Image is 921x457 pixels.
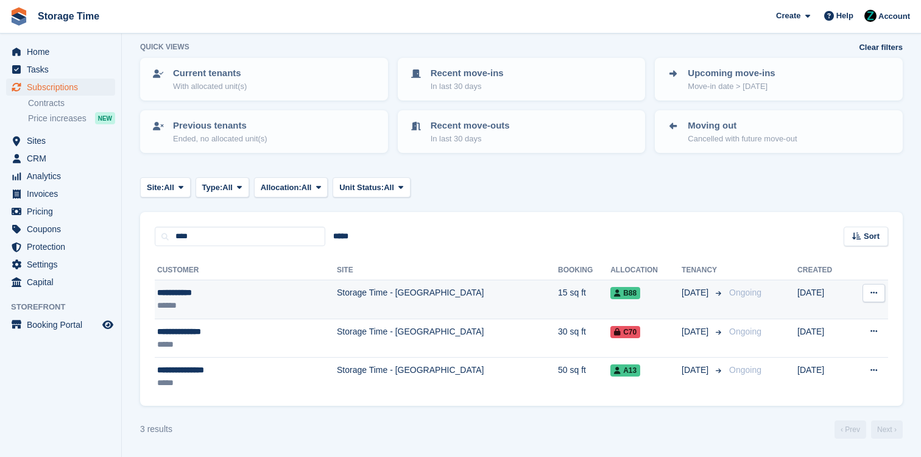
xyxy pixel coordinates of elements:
[6,274,115,291] a: menu
[797,358,850,396] td: [DATE]
[688,80,775,93] p: Move-in date > [DATE]
[558,319,610,358] td: 30 sq ft
[682,364,711,377] span: [DATE]
[6,185,115,202] a: menu
[141,59,387,99] a: Current tenants With allocated unit(s)
[729,365,761,375] span: Ongoing
[27,43,100,60] span: Home
[688,66,775,80] p: Upcoming move-ins
[196,177,249,197] button: Type: All
[835,420,866,439] a: Previous
[431,66,504,80] p: Recent move-ins
[610,364,640,377] span: A13
[140,177,191,197] button: Site: All
[28,97,115,109] a: Contracts
[399,112,644,152] a: Recent move-outs In last 30 days
[6,132,115,149] a: menu
[797,319,850,358] td: [DATE]
[27,79,100,96] span: Subscriptions
[6,61,115,78] a: menu
[6,256,115,273] a: menu
[27,203,100,220] span: Pricing
[27,238,100,255] span: Protection
[399,59,644,99] a: Recent move-ins In last 30 days
[10,7,28,26] img: stora-icon-8386f47178a22dfd0bd8f6a31ec36ba5ce8667c1dd55bd0f319d3a0aa187defe.svg
[28,112,115,125] a: Price increases NEW
[610,261,682,280] th: Allocation
[261,182,302,194] span: Allocation:
[558,358,610,396] td: 50 sq ft
[864,230,880,243] span: Sort
[141,112,387,152] a: Previous tenants Ended, no allocated unit(s)
[688,133,797,145] p: Cancelled with future move-out
[95,112,115,124] div: NEW
[682,325,711,338] span: [DATE]
[33,6,104,26] a: Storage Time
[27,221,100,238] span: Coupons
[27,132,100,149] span: Sites
[859,41,903,54] a: Clear filters
[173,119,267,133] p: Previous tenants
[6,150,115,167] a: menu
[27,256,100,273] span: Settings
[797,261,850,280] th: Created
[27,168,100,185] span: Analytics
[333,177,410,197] button: Unit Status: All
[173,66,247,80] p: Current tenants
[832,420,905,439] nav: Page
[688,119,797,133] p: Moving out
[173,80,247,93] p: With allocated unit(s)
[431,80,504,93] p: In last 30 days
[558,280,610,319] td: 15 sq ft
[202,182,223,194] span: Type:
[384,182,394,194] span: All
[337,358,558,396] td: Storage Time - [GEOGRAPHIC_DATA]
[101,317,115,332] a: Preview store
[6,79,115,96] a: menu
[11,301,121,313] span: Storefront
[147,182,164,194] span: Site:
[27,150,100,167] span: CRM
[302,182,312,194] span: All
[797,280,850,319] td: [DATE]
[431,133,510,145] p: In last 30 days
[28,113,86,124] span: Price increases
[6,238,115,255] a: menu
[337,280,558,319] td: Storage Time - [GEOGRAPHIC_DATA]
[337,261,558,280] th: Site
[682,286,711,299] span: [DATE]
[140,423,172,436] div: 3 results
[6,221,115,238] a: menu
[140,41,189,52] h6: Quick views
[6,168,115,185] a: menu
[656,59,902,99] a: Upcoming move-ins Move-in date > [DATE]
[173,133,267,145] p: Ended, no allocated unit(s)
[6,316,115,333] a: menu
[836,10,853,22] span: Help
[339,182,384,194] span: Unit Status:
[610,287,640,299] span: B88
[864,10,877,22] img: Zain Sarwar
[729,288,761,297] span: Ongoing
[222,182,233,194] span: All
[155,261,337,280] th: Customer
[27,274,100,291] span: Capital
[610,326,640,338] span: C70
[254,177,328,197] button: Allocation: All
[729,327,761,336] span: Ongoing
[878,10,910,23] span: Account
[6,43,115,60] a: menu
[337,319,558,358] td: Storage Time - [GEOGRAPHIC_DATA]
[558,261,610,280] th: Booking
[27,316,100,333] span: Booking Portal
[682,261,724,280] th: Tenancy
[6,203,115,220] a: menu
[164,182,174,194] span: All
[27,185,100,202] span: Invoices
[871,420,903,439] a: Next
[776,10,800,22] span: Create
[656,112,902,152] a: Moving out Cancelled with future move-out
[431,119,510,133] p: Recent move-outs
[27,61,100,78] span: Tasks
